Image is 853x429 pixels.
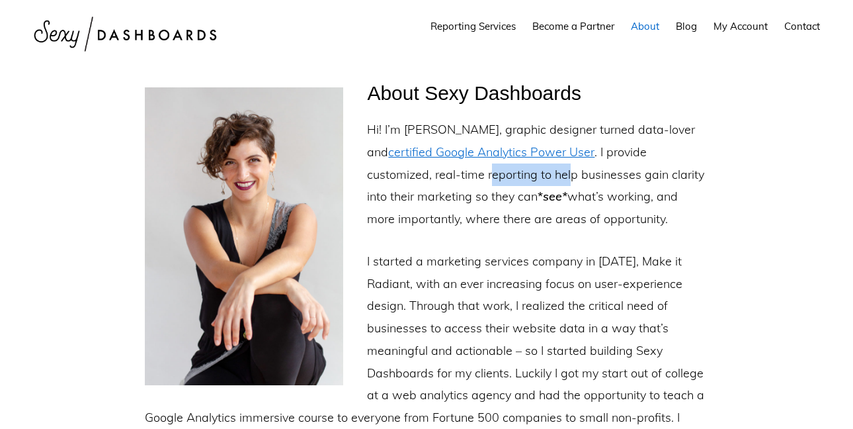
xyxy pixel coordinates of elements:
span: About [631,20,659,32]
a: Reporting Services [424,8,522,44]
a: My Account [707,8,774,44]
span: Reporting Services [430,20,516,32]
a: About [624,8,666,44]
h2: About Sexy Dashboards [145,81,708,105]
span: Blog [676,20,697,32]
a: Contact [778,8,827,44]
p: Hi! I’m [PERSON_NAME], graphic designer turned data-lover and . I provide customized, real-time r... [145,119,708,230]
a: Blog [669,8,704,44]
span: Contact [784,20,820,32]
span: My Account [713,20,768,32]
span: Become a Partner [532,20,614,32]
a: Become a Partner [526,8,621,44]
img: Sexy Dashboards [26,7,225,62]
a: certified Google Analytics Power User [388,144,594,160]
nav: Main [424,8,827,44]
